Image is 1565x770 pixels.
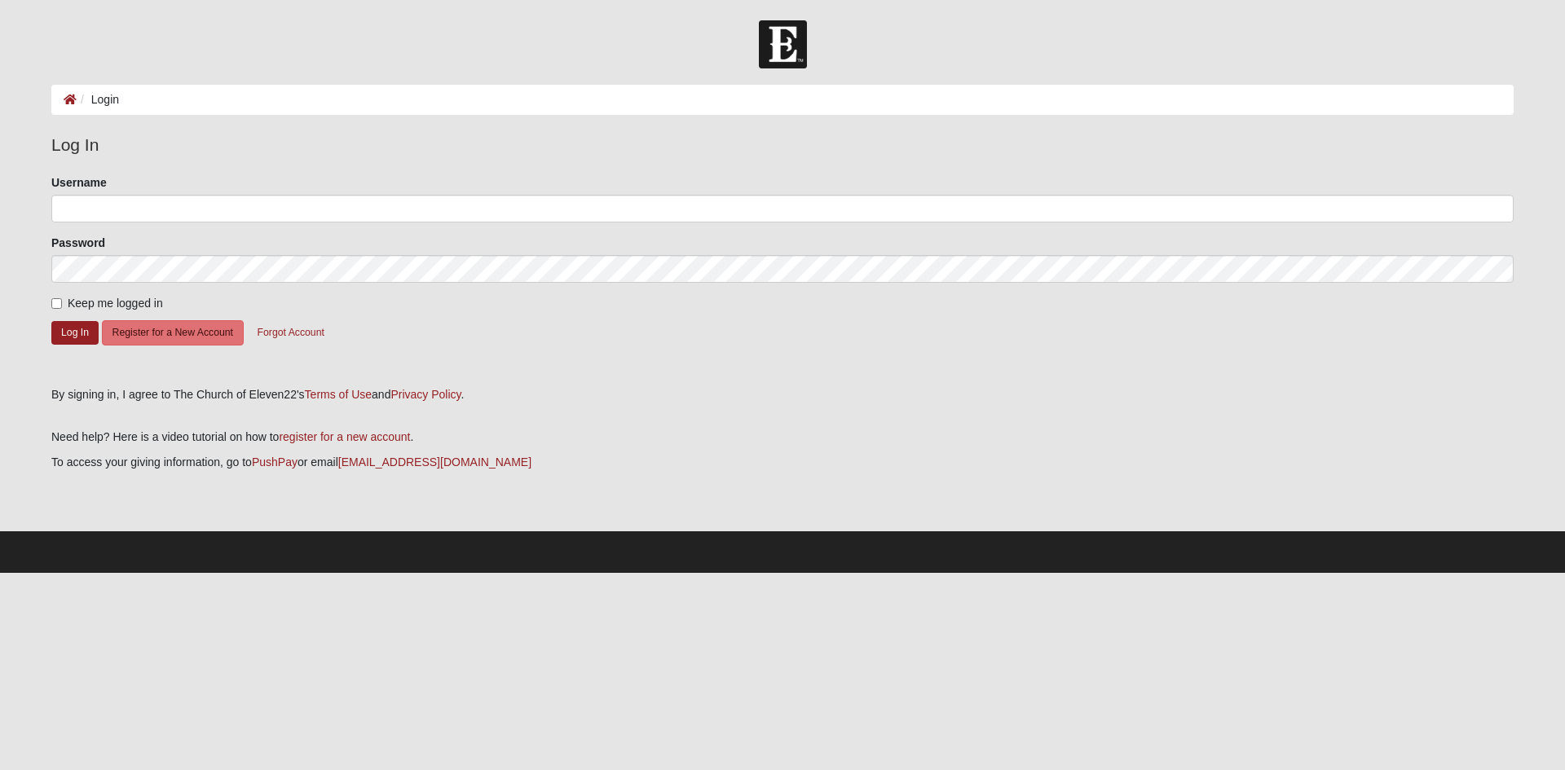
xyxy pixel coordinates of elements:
a: [EMAIL_ADDRESS][DOMAIN_NAME] [338,455,531,469]
li: Login [77,91,119,108]
label: Password [51,235,105,251]
a: PushPay [252,455,298,469]
button: Log In [51,321,99,345]
button: Forgot Account [247,320,335,345]
div: By signing in, I agree to The Church of Eleven22's and . [51,386,1514,403]
img: Church of Eleven22 Logo [759,20,807,68]
legend: Log In [51,132,1514,158]
input: Keep me logged in [51,298,62,309]
a: register for a new account [279,430,410,443]
button: Register for a New Account [102,320,244,345]
a: Privacy Policy [390,388,461,401]
p: To access your giving information, go to or email [51,454,1514,471]
label: Username [51,174,107,191]
p: Need help? Here is a video tutorial on how to . [51,429,1514,446]
a: Terms of Use [305,388,372,401]
span: Keep me logged in [68,297,163,310]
